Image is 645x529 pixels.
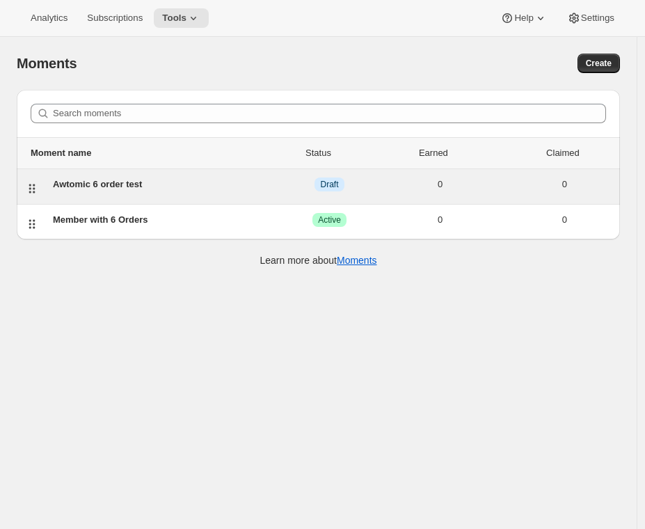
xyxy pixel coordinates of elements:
[162,13,186,24] span: Tools
[22,8,76,28] button: Analytics
[79,8,151,28] button: Subscriptions
[31,13,67,24] span: Analytics
[581,13,614,24] span: Settings
[491,146,635,160] div: Claimed
[53,177,274,191] div: Awtomic 6 order test
[53,104,606,123] input: Search moments
[318,214,341,226] span: Active
[385,177,495,191] div: 0
[586,58,612,69] span: Create
[376,146,491,160] div: Earned
[260,253,376,267] p: Learn more about
[495,177,634,191] div: 0
[17,56,77,71] span: Moments
[578,54,620,73] button: Create
[154,8,209,28] button: Tools
[320,179,338,190] span: Draft
[261,146,376,160] div: Status
[87,13,143,24] span: Subscriptions
[495,213,634,227] div: 0
[53,213,274,227] div: Member with 6 Orders
[31,146,261,160] div: Moment name
[559,8,623,28] button: Settings
[337,255,377,266] a: Moments
[514,13,533,24] span: Help
[492,8,555,28] button: Help
[385,213,495,227] div: 0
